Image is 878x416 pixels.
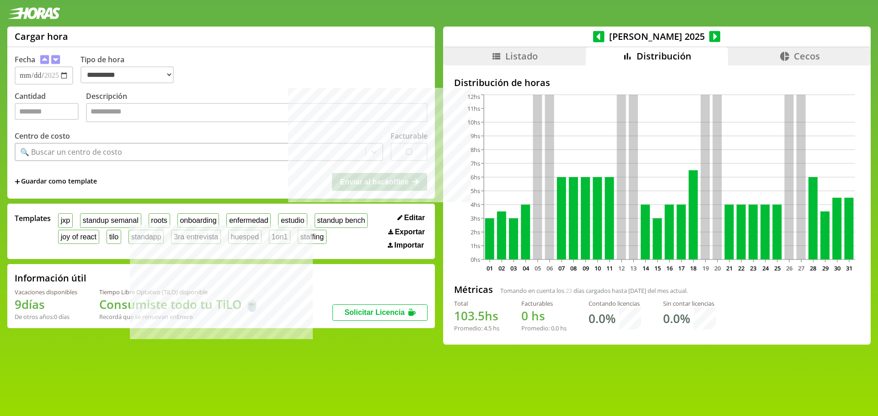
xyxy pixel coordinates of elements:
[80,54,181,85] label: Tipo de hora
[177,313,193,321] b: Enero
[471,173,480,181] tspan: 6hs
[149,213,170,227] button: roots
[666,264,673,272] text: 16
[774,264,781,272] text: 25
[618,264,625,272] text: 12
[269,230,290,244] button: 1on1
[454,299,499,308] div: Total
[15,91,86,124] label: Cantidad
[471,187,480,195] tspan: 5hs
[714,264,721,272] text: 20
[798,264,804,272] text: 27
[566,286,572,295] span: 23
[521,308,567,324] h1: hs
[535,264,541,272] text: 05
[15,296,77,313] h1: 9 días
[558,264,565,272] text: 07
[7,7,60,19] img: logotipo
[471,242,480,250] tspan: 1hs
[589,310,616,327] h1: 0.0 %
[80,213,141,227] button: standup semanal
[521,299,567,308] div: Facturables
[128,230,164,244] button: standapp
[570,264,577,272] text: 08
[99,313,259,321] div: Recordá que se renuevan en
[500,286,688,295] span: Tomando en cuenta los días cargados hasta [DATE] del mes actual.
[99,288,259,296] div: Tiempo Libre Optativo (TiLO) disponible
[637,50,691,62] span: Distribución
[582,264,589,272] text: 09
[642,264,649,272] text: 14
[762,264,769,272] text: 24
[278,213,307,227] button: estudio
[228,230,262,244] button: huesped
[177,213,219,227] button: onboarding
[702,264,708,272] text: 19
[467,104,480,113] tspan: 11hs
[630,264,637,272] text: 13
[810,264,816,272] text: 28
[86,91,428,124] label: Descripción
[86,103,428,122] textarea: Descripción
[391,131,428,141] label: Facturable
[822,264,828,272] text: 29
[395,213,428,222] button: Editar
[551,324,559,332] span: 0.0
[471,200,480,209] tspan: 4hs
[605,30,709,43] span: [PERSON_NAME] 2025
[15,288,77,296] div: Vacaciones disponibles
[606,264,613,272] text: 11
[107,230,121,244] button: tilo
[522,264,529,272] text: 04
[454,283,493,296] h2: Métricas
[15,177,97,187] span: +Guardar como template
[750,264,756,272] text: 23
[794,50,820,62] span: Cecos
[454,76,860,89] h2: Distribución de horas
[344,308,405,316] span: Solicitar Licencia
[332,304,428,321] button: Solicitar Licencia
[15,213,51,223] span: Templates
[484,324,492,332] span: 4.5
[505,50,538,62] span: Listado
[678,264,685,272] text: 17
[20,147,122,157] div: 🔍 Buscar un centro de costo
[786,264,792,272] text: 26
[315,213,368,227] button: standup bench
[395,228,425,236] span: Exportar
[663,310,690,327] h1: 0.0 %
[471,146,480,154] tspan: 8hs
[454,308,485,324] span: 103.5
[546,264,553,272] text: 06
[471,132,480,140] tspan: 9hs
[663,299,716,308] div: Sin contar licencias
[171,230,221,244] button: 3ra entrevista
[404,214,425,222] span: Editar
[471,228,480,236] tspan: 2hs
[385,227,428,237] button: Exportar
[690,264,696,272] text: 18
[80,66,174,83] select: Tipo de hora
[510,264,517,272] text: 03
[15,30,68,43] h1: Cargar hora
[58,213,73,227] button: jxp
[726,264,733,272] text: 21
[99,296,259,313] h1: Consumiste todo tu TiLO 🍵
[589,299,641,308] div: Contando licencias
[15,313,77,321] div: De otros años: 0 días
[467,92,480,101] tspan: 12hs
[594,264,601,272] text: 10
[521,308,528,324] span: 0
[394,241,424,249] span: Importar
[454,308,499,324] h1: hs
[15,272,86,284] h2: Información útil
[15,103,79,120] input: Cantidad
[487,264,493,272] text: 01
[654,264,661,272] text: 15
[498,264,505,272] text: 02
[471,255,480,264] tspan: 0hs
[846,264,852,272] text: 31
[58,230,99,244] button: joy of react
[471,159,480,167] tspan: 7hs
[454,324,499,332] div: Promedio: hs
